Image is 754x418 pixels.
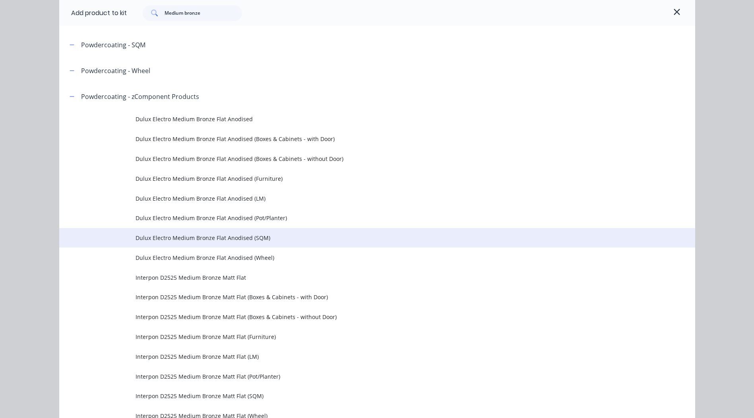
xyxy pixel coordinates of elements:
[136,135,583,143] span: Dulux Electro Medium Bronze Flat Anodised (Boxes & Cabinets - with Door)
[136,194,583,203] span: Dulux Electro Medium Bronze Flat Anodised (LM)
[136,214,583,222] span: Dulux Electro Medium Bronze Flat Anodised (Pot/Planter)
[136,333,583,341] span: Interpon D2525 Medium Bronze Matt Flat (Furniture)
[136,234,583,242] span: Dulux Electro Medium Bronze Flat Anodised (SQM)
[165,5,242,21] input: Search...
[136,174,583,183] span: Dulux Electro Medium Bronze Flat Anodised (Furniture)
[136,313,583,321] span: Interpon D2525 Medium Bronze Matt Flat (Boxes & Cabinets - without Door)
[136,155,583,163] span: Dulux Electro Medium Bronze Flat Anodised (Boxes & Cabinets - without Door)
[136,352,583,361] span: Interpon D2525 Medium Bronze Matt Flat (LM)
[136,273,583,282] span: Interpon D2525 Medium Bronze Matt Flat
[81,92,199,101] div: Powdercoating - zComponent Products
[136,293,583,301] span: Interpon D2525 Medium Bronze Matt Flat (Boxes & Cabinets - with Door)
[136,115,583,123] span: Dulux Electro Medium Bronze Flat Anodised
[81,40,145,50] div: Powdercoating - SQM
[136,254,583,262] span: Dulux Electro Medium Bronze Flat Anodised (Wheel)
[136,372,583,381] span: Interpon D2525 Medium Bronze Matt Flat (Pot/Planter)
[71,8,127,18] div: Add product to kit
[81,66,150,75] div: Powdercoating - Wheel
[136,392,583,400] span: Interpon D2525 Medium Bronze Matt Flat (SQM)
